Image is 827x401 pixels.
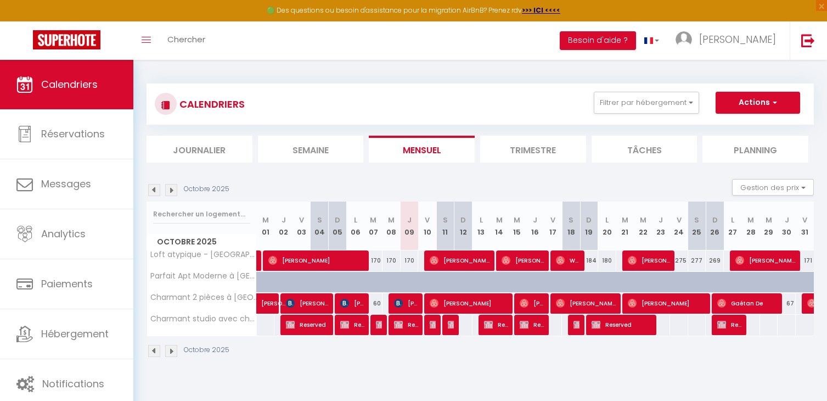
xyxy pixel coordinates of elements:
[317,215,322,225] abbr: S
[717,293,778,314] span: Gaétan De
[573,314,580,335] span: Reserved
[329,202,347,250] th: 05
[418,202,436,250] th: 10
[376,314,382,335] span: Reserved
[149,315,258,323] span: Charmant studio avec chambre - [GEOGRAPHIC_DATA] 15
[796,202,814,250] th: 31
[262,215,269,225] abbr: M
[335,215,340,225] abbr: D
[508,202,526,250] th: 15
[677,215,682,225] abbr: V
[706,250,724,271] div: 269
[394,293,418,314] span: [PERSON_NAME]
[702,136,808,163] li: Planning
[430,314,436,335] span: Reserved
[742,202,760,250] th: 28
[364,250,382,271] div: 170
[732,179,814,196] button: Gestion des prix
[716,92,800,114] button: Actions
[586,215,592,225] abbr: D
[41,227,86,241] span: Analytics
[766,215,772,225] abbr: M
[785,215,789,225] abbr: J
[472,202,491,250] th: 13
[167,34,205,45] span: Chercher
[484,314,508,335] span: Reserved
[712,215,718,225] abbr: D
[801,34,815,47] img: logout
[41,327,109,341] span: Hébergement
[401,202,419,250] th: 09
[514,215,520,225] abbr: M
[731,215,734,225] abbr: L
[346,202,364,250] th: 06
[177,92,245,116] h3: CALENDRIERS
[147,234,256,250] span: Octobre 2025
[407,215,412,225] abbr: J
[520,314,544,335] span: Reserved
[282,215,286,225] abbr: J
[659,215,663,225] abbr: J
[153,204,250,224] input: Rechercher un logement...
[724,202,742,250] th: 27
[149,293,258,302] span: Charmant 2 pièces à [GEOGRAPHIC_DATA]
[286,293,328,314] span: [PERSON_NAME]
[401,250,419,271] div: 170
[699,32,776,46] span: [PERSON_NAME]
[556,293,616,314] span: [PERSON_NAME]
[490,202,508,250] th: 14
[261,287,286,308] span: [PERSON_NAME]
[747,215,754,225] abbr: M
[364,202,382,250] th: 07
[628,250,670,271] span: [PERSON_NAME]
[598,250,616,271] div: 180
[149,272,258,280] span: Parfait Apt Moderne à [GEOGRAPHIC_DATA] 20
[496,215,503,225] abbr: M
[594,92,699,114] button: Filtrer par hébergement
[311,202,329,250] th: 04
[580,202,598,250] th: 19
[41,277,93,291] span: Paiements
[796,250,814,271] div: 171
[592,136,697,163] li: Tâches
[735,250,796,271] span: [PERSON_NAME]
[670,250,688,271] div: 275
[533,215,537,225] abbr: J
[430,293,508,314] span: [PERSON_NAME]
[667,21,790,60] a: ... [PERSON_NAME]
[448,314,454,335] span: Reserved
[560,31,636,50] button: Besoin d'aide ?
[569,215,573,225] abbr: S
[382,202,401,250] th: 08
[292,202,311,250] th: 03
[382,250,401,271] div: 170
[480,136,586,163] li: Trimestre
[562,202,580,250] th: 18
[33,30,100,49] img: Super Booking
[676,31,692,48] img: ...
[556,250,580,271] span: Warittorn Saraya
[502,250,544,271] span: [PERSON_NAME]
[670,202,688,250] th: 24
[460,215,466,225] abbr: D
[605,215,609,225] abbr: L
[388,215,395,225] abbr: M
[184,345,229,355] p: Octobre 2025
[778,293,796,314] div: 67
[370,215,376,225] abbr: M
[522,5,560,15] strong: >>> ICI <<<<
[147,136,252,163] li: Journalier
[41,127,105,141] span: Réservations
[159,21,213,60] a: Chercher
[425,215,430,225] abbr: V
[652,202,670,250] th: 23
[640,215,646,225] abbr: M
[802,215,807,225] abbr: V
[184,184,229,194] p: Octobre 2025
[41,177,91,191] span: Messages
[634,202,652,250] th: 22
[340,293,364,314] span: [PERSON_NAME] [PERSON_NAME]
[354,215,357,225] abbr: L
[622,215,628,225] abbr: M
[480,215,483,225] abbr: L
